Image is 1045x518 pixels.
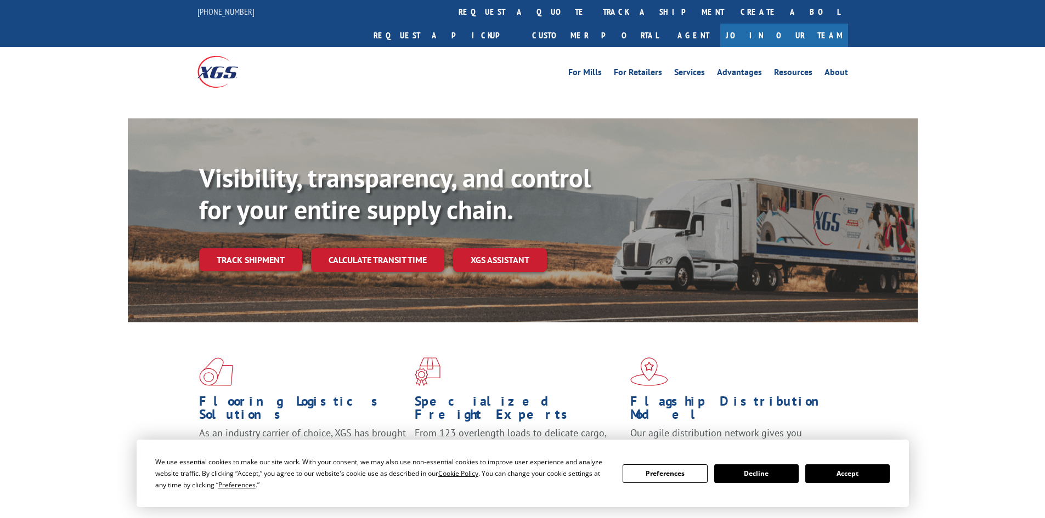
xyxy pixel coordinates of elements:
img: xgs-icon-total-supply-chain-intelligence-red [199,357,233,386]
h1: Flagship Distribution Model [630,395,838,426]
span: As an industry carrier of choice, XGS has brought innovation and dedication to flooring logistics... [199,426,406,465]
span: Cookie Policy [438,469,478,478]
a: For Retailers [614,68,662,80]
a: Calculate transit time [311,248,444,272]
a: Request a pickup [365,24,524,47]
p: From 123 overlength loads to delicate cargo, our experienced staff knows the best way to move you... [415,426,622,475]
a: Resources [774,68,812,80]
a: [PHONE_NUMBER] [197,6,255,17]
a: For Mills [568,68,602,80]
b: Visibility, transparency, and control for your entire supply chain. [199,161,591,226]
button: Accept [805,464,890,483]
span: Our agile distribution network gives you nationwide inventory management on demand. [630,426,832,452]
h1: Flooring Logistics Solutions [199,395,406,426]
a: About [824,68,848,80]
a: Join Our Team [720,24,848,47]
button: Decline [714,464,799,483]
img: xgs-icon-focused-on-flooring-red [415,357,440,386]
a: Agent [666,24,720,47]
div: We use essential cookies to make our site work. With your consent, we may also use non-essential ... [155,456,609,491]
a: XGS ASSISTANT [453,248,547,272]
button: Preferences [623,464,707,483]
h1: Specialized Freight Experts [415,395,622,426]
span: Preferences [218,480,256,489]
a: Services [674,68,705,80]
div: Cookie Consent Prompt [137,440,909,507]
a: Track shipment [199,248,302,271]
a: Customer Portal [524,24,666,47]
img: xgs-icon-flagship-distribution-model-red [630,357,668,386]
a: Advantages [717,68,762,80]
